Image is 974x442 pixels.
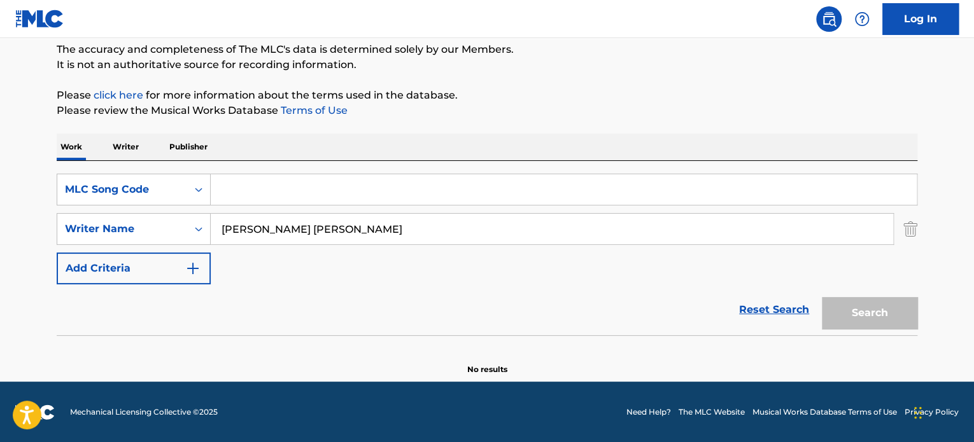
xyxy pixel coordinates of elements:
[910,381,974,442] iframe: Chat Widget
[882,3,959,35] a: Log In
[816,6,842,32] a: Public Search
[57,42,917,57] p: The accuracy and completeness of The MLC's data is determined solely by our Members.
[278,104,348,116] a: Terms of Use
[854,11,870,27] img: help
[65,182,180,197] div: MLC Song Code
[626,406,671,418] a: Need Help?
[94,89,143,101] a: click here
[185,261,201,276] img: 9d2ae6d4665cec9f34b9.svg
[733,296,815,324] a: Reset Search
[821,11,836,27] img: search
[849,6,875,32] div: Help
[15,404,55,420] img: logo
[70,406,218,418] span: Mechanical Licensing Collective © 2025
[679,406,745,418] a: The MLC Website
[166,134,211,160] p: Publisher
[57,103,917,118] p: Please review the Musical Works Database
[57,134,86,160] p: Work
[914,394,922,432] div: Drag
[752,406,897,418] a: Musical Works Database Terms of Use
[65,221,180,237] div: Writer Name
[57,88,917,103] p: Please for more information about the terms used in the database.
[467,349,507,375] p: No results
[903,213,917,245] img: Delete Criterion
[15,10,64,28] img: MLC Logo
[57,174,917,335] form: Search Form
[57,57,917,73] p: It is not an authoritative source for recording information.
[57,252,211,284] button: Add Criteria
[905,406,959,418] a: Privacy Policy
[109,134,143,160] p: Writer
